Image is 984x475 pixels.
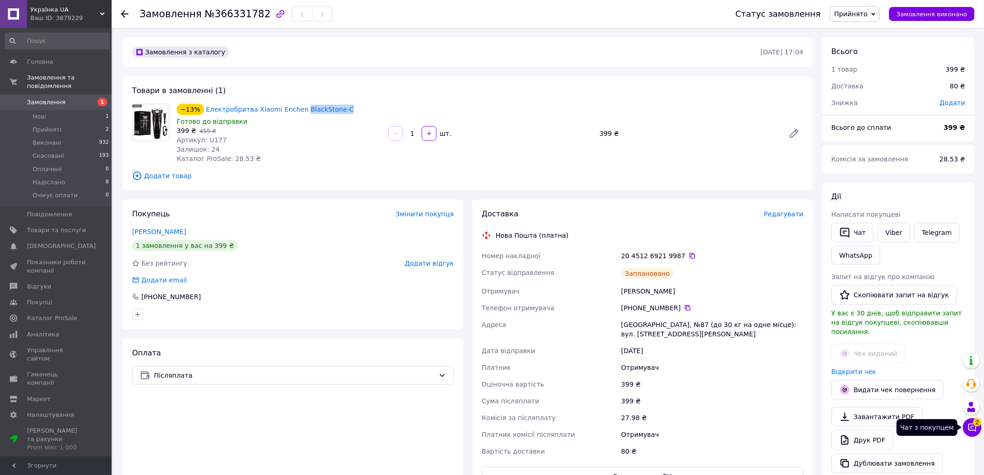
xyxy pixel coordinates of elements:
[27,346,86,363] span: Управління сайтом
[177,118,247,125] span: Готово до відправки
[831,454,943,473] button: Дублювати замовлення
[33,178,65,187] span: Надіслано
[177,155,261,162] span: Каталог ProSale: 28.53 ₴
[132,348,161,357] span: Оплата
[621,251,804,261] div: 20 4512 6921 9987
[5,33,110,49] input: Пошук
[106,191,109,200] span: 0
[30,14,112,22] div: Ваш ID: 3879229
[963,418,982,437] button: Чат з покупцем2
[785,124,804,143] a: Редагувати
[177,146,219,153] span: Залишок: 24
[831,192,841,201] span: Дії
[132,47,229,58] div: Замовлення з каталогу
[33,139,61,147] span: Виконані
[944,76,971,96] div: 80 ₴
[619,426,805,443] div: Отримувач
[106,126,109,134] span: 2
[27,427,86,452] span: [PERSON_NAME] та рахунки
[619,359,805,376] div: Отримувач
[27,258,86,275] span: Показники роботи компанії
[199,128,216,134] span: 459 ₴
[831,99,858,107] span: Знижка
[27,411,74,419] span: Налаштування
[619,409,805,426] div: 27.98 ₴
[27,210,72,219] span: Повідомлення
[831,47,858,56] span: Всього
[27,98,66,107] span: Замовлення
[98,98,107,106] span: 1
[831,380,944,400] button: Видати чек повернення
[493,231,571,240] div: Нова Пошта (платна)
[946,65,965,74] div: 399 ₴
[621,268,674,279] div: Заплановано
[405,260,454,267] span: Додати відгук
[106,178,109,187] span: 8
[140,8,202,20] span: Замовлення
[831,430,893,450] a: Друк PDF
[736,9,821,19] div: Статус замовлення
[27,298,52,307] span: Покупці
[206,106,354,113] a: Електробритва Xiaomi Enchen BlackStone-C
[831,309,962,335] span: У вас є 30 днів, щоб відправити запит на відгук покупцеві, скопіювавши посилання.
[940,155,965,163] span: 28.53 ₴
[132,209,170,218] span: Покупець
[133,105,169,140] img: Електробритва Xiaomi Enchen BlackStone-C
[482,431,575,438] span: Платник комісії післяплати
[27,443,86,452] div: Prom мікс 1 000
[482,288,519,295] span: Отримувач
[205,8,271,20] span: №366331782
[131,275,188,285] div: Додати email
[831,368,877,375] a: Відкрити чек
[482,414,556,421] span: Комісія за післяплату
[27,282,51,291] span: Відгуки
[831,246,880,265] a: WhatsApp
[482,321,506,328] span: Адреса
[482,381,544,388] span: Оціночна вартість
[621,303,804,313] div: [PHONE_NUMBER]
[482,304,554,312] span: Телефон отримувача
[831,82,864,90] span: Доставка
[878,223,910,242] a: Viber
[897,11,967,18] span: Замовлення виконано
[99,139,109,147] span: 932
[973,418,982,427] span: 2
[831,124,891,131] span: Всього до сплати
[831,155,909,163] span: Комісія за замовлення
[831,285,957,305] button: Скопіювати запит на відгук
[482,448,545,455] span: Вартість доставки
[177,136,227,144] span: Артикул: U177
[482,397,539,405] span: Сума післяплати
[27,58,53,66] span: Головна
[831,407,923,427] a: Завантажити PDF
[396,210,454,218] span: Змінити покупця
[619,342,805,359] div: [DATE]
[482,252,541,260] span: Номер накладної
[140,292,202,301] div: [PHONE_NUMBER]
[27,395,51,403] span: Маркет
[764,210,804,218] span: Редагувати
[761,48,804,56] time: [DATE] 17:04
[177,127,196,134] span: 399 ₴
[106,113,109,121] span: 1
[30,6,100,14] span: Українка UA
[438,129,452,138] div: шт.
[33,152,64,160] span: Скасовані
[27,314,77,322] span: Каталог ProSale
[831,211,901,218] span: Написати покупцеві
[132,171,804,181] span: Додати товар
[33,113,46,121] span: Нові
[132,240,238,251] div: 1 замовлення у вас на 399 ₴
[27,226,86,234] span: Товари та послуги
[619,283,805,300] div: [PERSON_NAME]
[154,370,435,381] span: Післяплата
[177,104,204,115] div: −13%
[914,223,960,242] a: Telegram
[140,275,188,285] div: Додати email
[27,74,112,90] span: Замовлення та повідомлення
[834,10,868,18] span: Прийнято
[831,223,874,242] button: Чат
[831,273,935,281] span: Запит на відгук про компанію
[897,419,957,436] div: Чат з покупцем
[831,66,858,73] span: 1 товар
